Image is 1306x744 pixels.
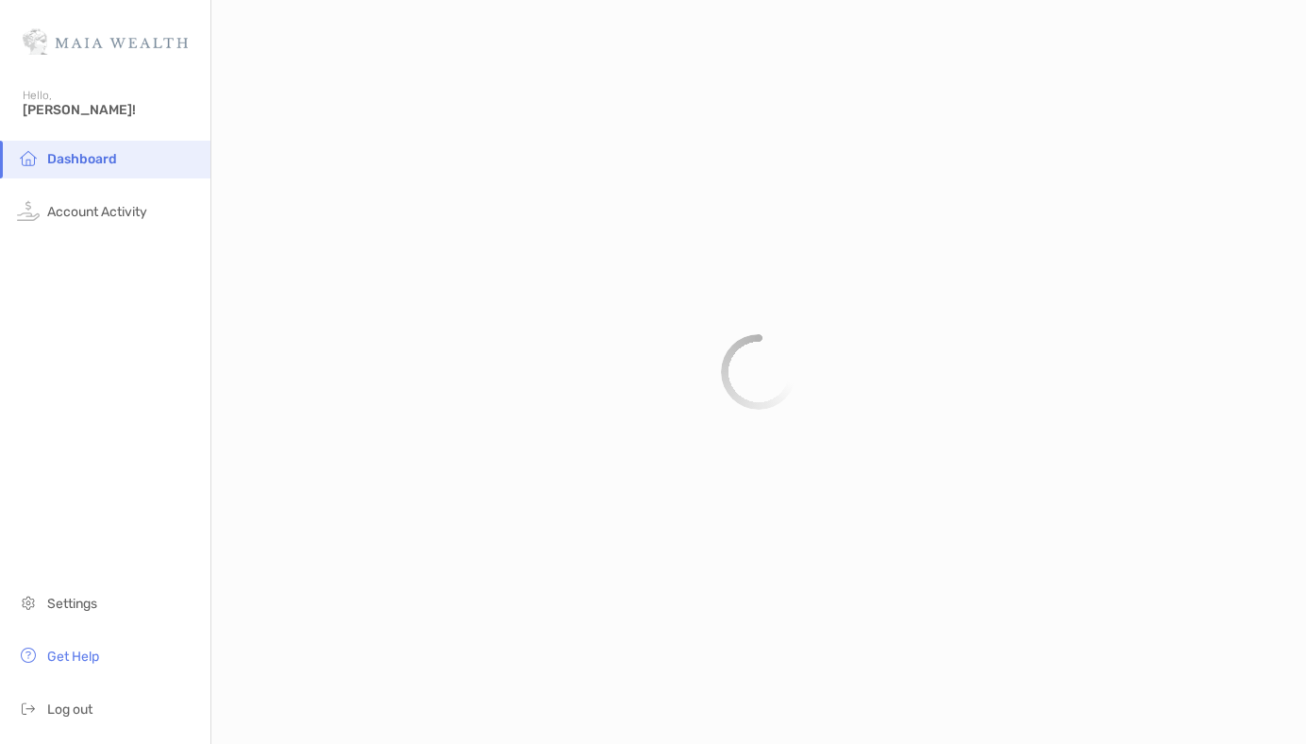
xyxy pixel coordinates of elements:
img: get-help icon [17,644,40,667]
img: activity icon [17,199,40,222]
span: Get Help [47,649,99,665]
img: settings icon [17,591,40,614]
img: Zoe Logo [23,8,188,76]
img: logout icon [17,697,40,719]
span: Settings [47,596,97,612]
span: Dashboard [47,151,117,167]
span: [PERSON_NAME]! [23,102,199,118]
img: household icon [17,146,40,169]
span: Account Activity [47,204,147,220]
span: Log out [47,702,92,718]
